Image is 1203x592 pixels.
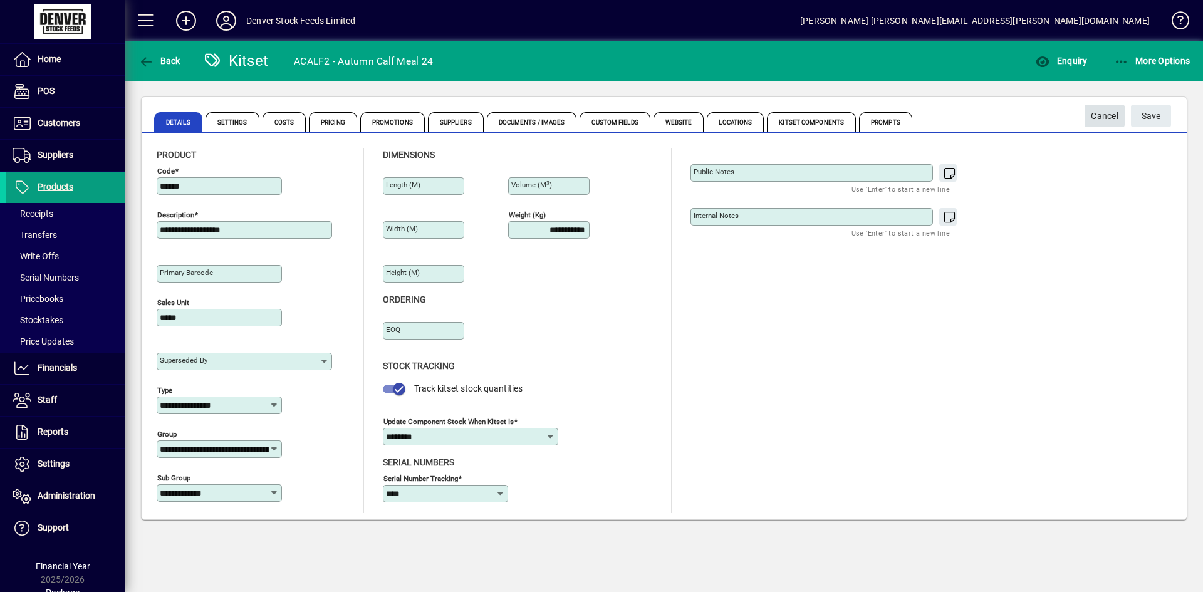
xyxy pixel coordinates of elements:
mat-label: Weight (Kg) [509,210,546,219]
span: Documents / Images [487,112,577,132]
span: Pricebooks [13,294,63,304]
span: Support [38,522,69,532]
a: Staff [6,385,125,416]
app-page-header-button: Back [125,49,194,72]
span: More Options [1114,56,1190,66]
div: Denver Stock Feeds Limited [246,11,356,31]
span: Website [654,112,704,132]
span: Settings [206,112,259,132]
span: Transfers [13,230,57,240]
span: Suppliers [428,112,484,132]
div: Kitset [204,51,269,71]
span: Pricing [309,112,357,132]
a: Pricebooks [6,288,125,309]
mat-label: Length (m) [386,180,420,189]
span: Enquiry [1035,56,1087,66]
button: Save [1131,105,1171,127]
mat-label: Width (m) [386,224,418,233]
mat-hint: Use 'Enter' to start a new line [851,182,950,196]
a: Reports [6,417,125,448]
mat-label: Height (m) [386,268,420,277]
span: Staff [38,395,57,405]
a: Home [6,44,125,75]
span: Back [138,56,180,66]
button: Add [166,9,206,32]
a: Stocktakes [6,309,125,331]
span: Prompts [859,112,912,132]
span: Product [157,150,196,160]
mat-label: Update component stock when kitset is [383,417,514,425]
span: Administration [38,491,95,501]
a: Receipts [6,203,125,224]
mat-label: Type [157,386,172,395]
span: Details [154,112,202,132]
span: Costs [263,112,306,132]
mat-hint: Use 'Enter' to start a new line [851,226,950,240]
span: Price Updates [13,336,74,346]
a: Support [6,512,125,544]
span: Write Offs [13,251,59,261]
span: Reports [38,427,68,437]
span: Serial Numbers [383,457,454,467]
span: Locations [707,112,764,132]
span: Home [38,54,61,64]
span: Dimensions [383,150,435,160]
span: Kitset Components [767,112,856,132]
span: Suppliers [38,150,73,160]
span: Stock Tracking [383,361,455,371]
mat-label: Serial Number tracking [383,474,458,482]
span: Serial Numbers [13,273,79,283]
a: Transfers [6,224,125,246]
a: Price Updates [6,331,125,352]
mat-label: Group [157,430,177,439]
a: Suppliers [6,140,125,171]
div: [PERSON_NAME] [PERSON_NAME][EMAIL_ADDRESS][PERSON_NAME][DOMAIN_NAME] [800,11,1150,31]
a: Financials [6,353,125,384]
span: Ordering [383,294,426,304]
span: Financials [38,363,77,373]
mat-label: Internal Notes [694,211,739,220]
span: ave [1142,106,1161,127]
mat-label: Superseded by [160,356,207,365]
mat-label: Primary barcode [160,268,213,277]
span: Promotions [360,112,425,132]
mat-label: Sub group [157,474,190,482]
button: Cancel [1085,105,1125,127]
button: Back [135,49,184,72]
span: Financial Year [36,561,90,571]
a: Knowledge Base [1162,3,1187,43]
a: Customers [6,108,125,139]
span: Receipts [13,209,53,219]
span: Settings [38,459,70,469]
a: POS [6,76,125,107]
mat-label: Public Notes [694,167,734,176]
div: ACALF2 - Autumn Calf Meal 24 [294,51,433,71]
a: Serial Numbers [6,267,125,288]
span: Track kitset stock quantities [414,383,523,393]
span: Custom Fields [580,112,650,132]
span: S [1142,111,1147,121]
mat-label: Description [157,210,194,219]
mat-label: Code [157,167,175,175]
mat-label: EOQ [386,325,400,334]
button: Enquiry [1032,49,1090,72]
span: Cancel [1091,106,1118,127]
span: Customers [38,118,80,128]
a: Administration [6,480,125,512]
mat-label: Volume (m ) [511,180,552,189]
a: Write Offs [6,246,125,267]
button: Profile [206,9,246,32]
span: POS [38,86,55,96]
a: Settings [6,449,125,480]
mat-label: Sales unit [157,298,189,307]
sup: 3 [546,180,549,186]
span: Products [38,182,73,192]
button: More Options [1111,49,1194,72]
span: Stocktakes [13,315,63,325]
